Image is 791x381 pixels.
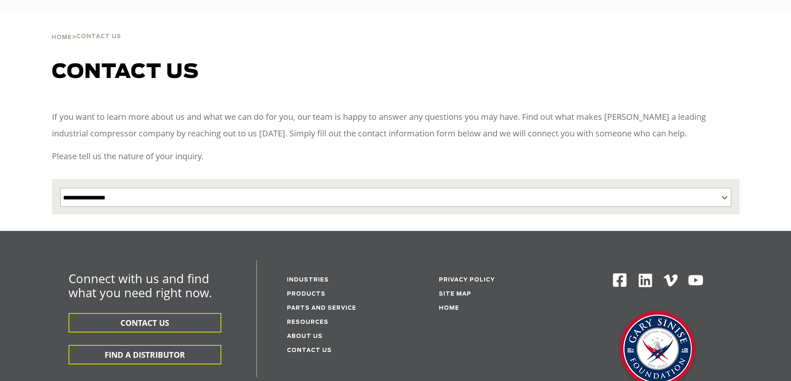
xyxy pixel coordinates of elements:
[51,12,121,44] div: >
[688,272,704,289] img: Youtube
[51,33,72,41] a: Home
[612,272,627,288] img: Facebook
[52,62,199,82] span: Contact us
[287,306,356,311] a: Parts and service
[287,320,328,325] a: Resources
[664,274,678,286] img: Vimeo
[52,109,740,142] p: If you want to learn more about us and what we can do for you, our team is happy to answer any qu...
[76,34,121,39] span: Contact Us
[69,270,212,301] span: Connect with us and find what you need right now.
[52,148,740,165] p: Please tell us the nature of your inquiry.
[637,272,654,289] img: Linkedin
[439,306,459,311] a: Home
[69,313,221,332] button: CONTACT US
[439,291,471,297] a: Site Map
[69,345,221,364] button: FIND A DISTRIBUTOR
[439,277,495,283] a: Privacy Policy
[287,334,323,339] a: About Us
[51,35,72,40] span: Home
[287,291,326,297] a: Products
[287,277,329,283] a: Industries
[287,348,332,353] a: Contact Us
